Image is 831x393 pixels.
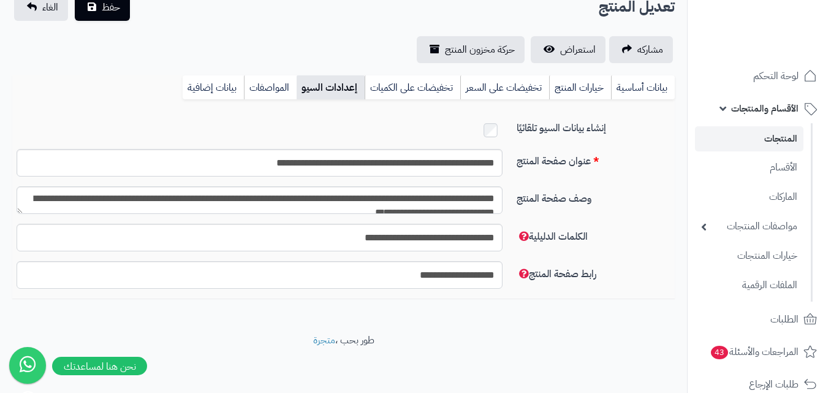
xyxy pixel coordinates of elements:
[695,61,824,91] a: لوحة التحكم
[512,149,680,169] label: عنوان صفحة المنتج
[313,333,335,348] a: متجرة
[460,75,549,100] a: تخفيضات على السعر
[711,346,728,359] span: 43
[609,36,673,63] a: مشاركه
[695,305,824,334] a: الطلبات
[695,126,803,151] a: المنتجات
[244,75,297,100] a: المواصفات
[695,184,803,210] a: الماركات
[517,229,588,244] span: الكلمات الدليلية
[710,343,799,361] span: المراجعات والأسئلة
[365,75,460,100] a: تخفيضات على الكميات
[753,67,799,85] span: لوحة التحكم
[695,213,803,240] a: مواصفات المنتجات
[417,36,525,63] a: حركة مخزون المنتج
[770,311,799,328] span: الطلبات
[512,186,680,206] label: وصف صفحة المنتج
[560,42,596,57] span: استعراض
[445,42,515,57] span: حركة مخزون المنتج
[695,272,803,299] a: الملفات الرقمية
[695,337,824,367] a: المراجعات والأسئلة43
[637,42,663,57] span: مشاركه
[549,75,611,100] a: خيارات المنتج
[183,75,244,100] a: بيانات إضافية
[517,267,596,281] span: رابط صفحة المنتج
[512,121,680,135] label: إنشاء بيانات السيو تلقائيًا
[695,243,803,269] a: خيارات المنتجات
[731,100,799,117] span: الأقسام والمنتجات
[611,75,675,100] a: بيانات أساسية
[297,75,365,100] a: إعدادات السيو
[749,376,799,393] span: طلبات الإرجاع
[531,36,605,63] a: استعراض
[695,155,803,181] a: الأقسام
